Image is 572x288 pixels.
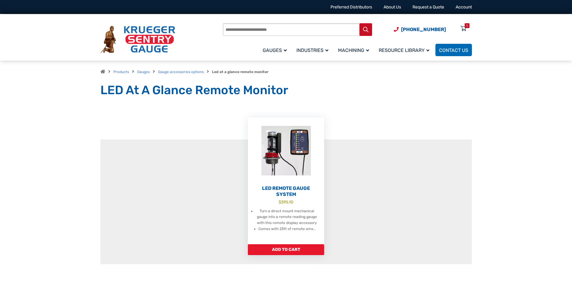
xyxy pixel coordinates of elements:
a: Industries [293,43,334,57]
strong: Led at a glance remote monitor [212,70,268,74]
span: Contact Us [439,47,468,53]
a: Contact Us [435,44,472,56]
span: Gauges [263,47,287,53]
a: LED Remote Gauge System $395.10 Turn a direct mount mechanical gauge into a remote reading gauge ... [248,117,324,244]
a: Gauge accessories options [158,70,204,74]
span: [PHONE_NUMBER] [401,27,446,32]
div: 0 [466,23,468,28]
a: Request a Quote [412,5,444,10]
h2: LED Remote Gauge System [248,185,324,197]
a: Machining [334,43,375,57]
a: Add to cart: “LED Remote Gauge System” [248,244,324,255]
li: Comes with 25ft of remote wire… [258,226,315,232]
span: $ [279,200,281,204]
bdi: 395.10 [279,200,293,204]
a: Gauges [137,70,150,74]
a: Products [113,70,129,74]
img: Krueger Sentry Gauge [100,26,175,53]
span: Industries [296,47,328,53]
img: LED Remote Gauge System [248,117,324,184]
li: Turn a direct mount mechanical gauge into a remote reading gauge with this remote display accessory [255,208,318,226]
a: Account [456,5,472,10]
a: Preferred Distributors [330,5,372,10]
span: Resource Library [379,47,429,53]
a: Gauges [259,43,293,57]
a: Phone Number (920) 434-8860 [394,26,446,33]
span: Machining [338,47,369,53]
a: About Us [384,5,401,10]
h1: LED At A Glance Remote Monitor [100,83,472,98]
a: Resource Library [375,43,435,57]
